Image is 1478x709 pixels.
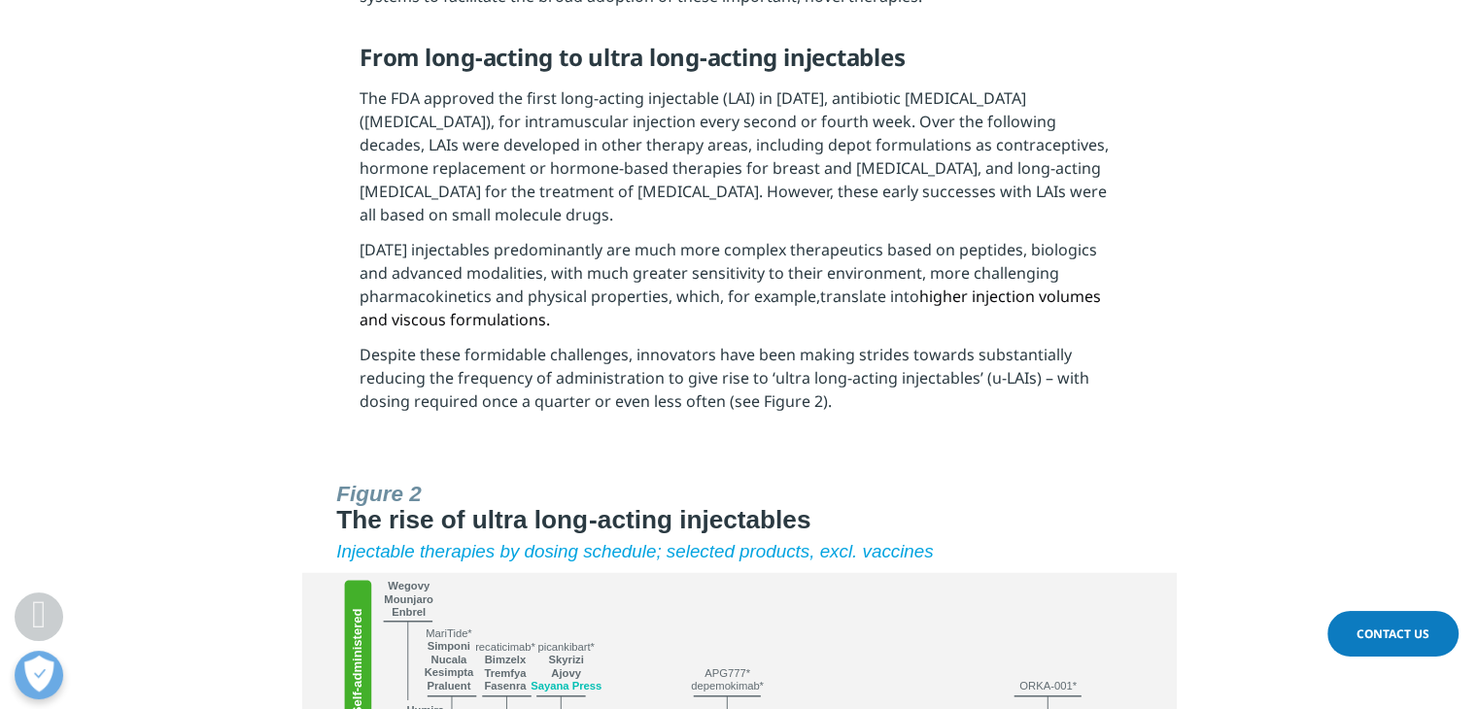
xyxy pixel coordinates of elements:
span: The FDA approved the first long-acting injectable (LAI) in [DATE], antibiotic [MEDICAL_DATA] ([ME... [360,87,1109,225]
span: [DATE] injectables predominantly are much more complex therapeutics based on peptides, biologics ... [360,239,1097,307]
button: 개방형 기본 설정 [15,651,63,699]
span: Despite these formidable challenges, innovators have been making strides towards substantially re... [360,344,1089,412]
span: translate into [820,286,919,307]
span: higher injection volumes and viscous [360,286,1101,330]
span: From long-acting to ultra long-acting injectables [360,41,905,73]
a: Contact Us [1327,611,1459,657]
span: formulations. [450,309,550,330]
span: Contact Us [1357,625,1429,642]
